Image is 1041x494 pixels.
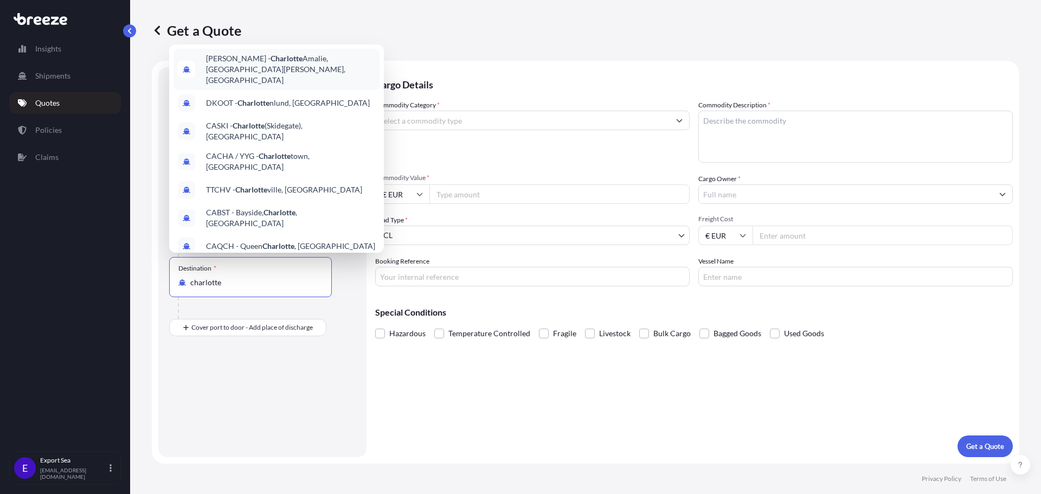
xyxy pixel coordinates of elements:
[206,184,362,195] span: TTCHV - ville, [GEOGRAPHIC_DATA]
[784,325,824,342] span: Used Goods
[599,325,631,342] span: Livestock
[206,241,375,252] span: CAQCH - Queen , [GEOGRAPHIC_DATA]
[35,98,60,108] p: Quotes
[429,184,690,204] input: Type amount
[35,152,59,163] p: Claims
[206,151,375,172] span: CACHA / YYG - town, [GEOGRAPHIC_DATA]
[922,474,961,483] p: Privacy Policy
[670,111,689,130] button: Show suggestions
[237,98,269,107] b: Charlotte
[380,230,393,241] span: LCL
[375,67,1013,100] p: Cargo Details
[698,215,1013,223] span: Freight Cost
[375,100,440,111] label: Commodity Category
[970,474,1006,483] p: Terms of Use
[271,54,303,63] b: Charlotte
[389,325,426,342] span: Hazardous
[653,325,691,342] span: Bulk Cargo
[233,121,265,130] b: Charlotte
[206,98,370,108] span: DKOOT - nlund, [GEOGRAPHIC_DATA]
[753,226,1013,245] input: Enter amount
[376,111,670,130] input: Select a commodity type
[698,256,734,267] label: Vessel Name
[375,308,1013,317] p: Special Conditions
[375,267,690,286] input: Your internal reference
[714,325,761,342] span: Bagged Goods
[375,256,429,267] label: Booking Reference
[206,207,375,229] span: CABST - Bayside, , [GEOGRAPHIC_DATA]
[966,441,1004,452] p: Get a Quote
[22,463,28,473] span: E
[698,100,770,111] label: Commodity Description
[35,70,70,81] p: Shipments
[235,185,267,194] b: Charlotte
[698,174,741,184] label: Cargo Owner
[35,43,61,54] p: Insights
[375,215,408,226] span: Load Type
[553,325,576,342] span: Fragile
[191,322,313,333] span: Cover port to door - Add place of discharge
[40,467,107,480] p: [EMAIL_ADDRESS][DOMAIN_NAME]
[448,325,530,342] span: Temperature Controlled
[40,456,107,465] p: Export Sea
[190,277,318,288] input: Destination
[169,44,384,253] div: Show suggestions
[262,241,294,251] b: Charlotte
[178,264,216,273] div: Destination
[698,267,1013,286] input: Enter name
[375,174,690,182] span: Commodity Value
[264,208,295,217] b: Charlotte
[259,151,291,161] b: Charlotte
[152,22,241,39] p: Get a Quote
[993,184,1012,204] button: Show suggestions
[206,53,375,86] span: [PERSON_NAME] - Amalie, [GEOGRAPHIC_DATA][PERSON_NAME], [GEOGRAPHIC_DATA]
[206,120,375,142] span: CASKI - (Skidegate), [GEOGRAPHIC_DATA]
[699,184,993,204] input: Full name
[35,125,62,136] p: Policies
